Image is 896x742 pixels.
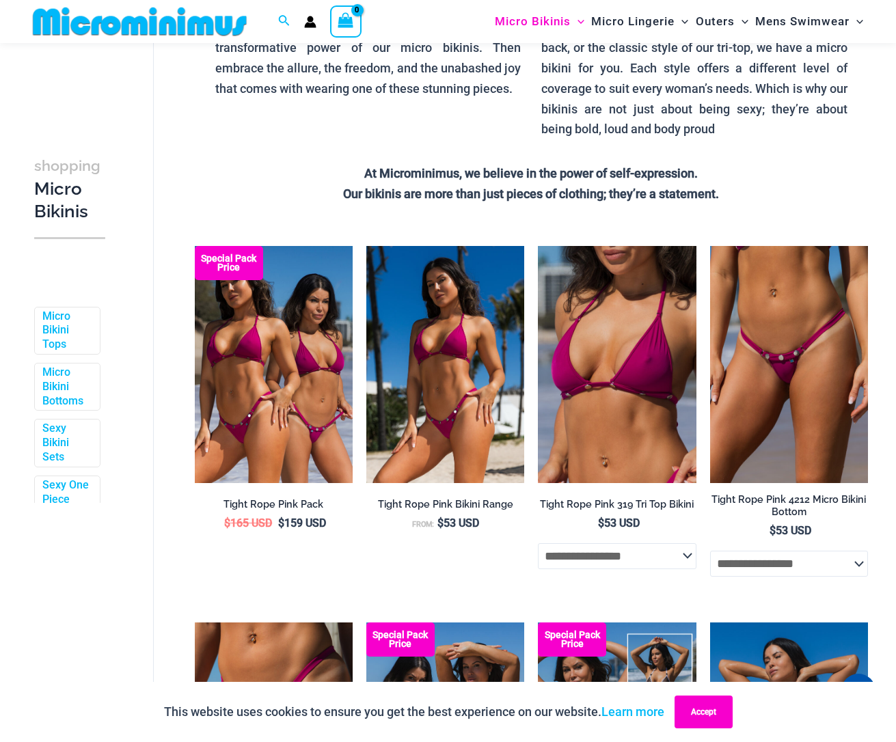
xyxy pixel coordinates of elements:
span: $ [598,517,604,530]
img: Collection Pack F [195,246,353,483]
a: Micro LingerieMenu ToggleMenu Toggle [588,4,692,39]
a: Learn more [601,704,664,719]
a: Tight Rope Pink 319 Top 4228 Thong 05Tight Rope Pink 319 Top 4228 Thong 06Tight Rope Pink 319 Top... [366,246,524,483]
h3: Micro Bikinis [34,154,105,223]
a: Mens SwimwearMenu ToggleMenu Toggle [752,4,867,39]
span: $ [437,517,444,530]
bdi: 53 USD [598,517,640,530]
a: Micro Bikini Bottoms [42,366,90,408]
span: From: [412,520,434,529]
span: Menu Toggle [850,4,863,39]
b: Special Pack Price [366,631,435,648]
bdi: 165 USD [224,517,272,530]
a: Micro BikinisMenu ToggleMenu Toggle [491,4,588,39]
a: Sexy One Piece Monokinis [42,478,90,535]
a: View Shopping Cart, empty [330,5,362,37]
span: Menu Toggle [735,4,748,39]
span: Menu Toggle [571,4,584,39]
a: Tight Rope Pink 4212 Micro Bikini Bottom [710,493,868,524]
button: Accept [675,696,733,728]
p: This website uses cookies to ensure you get the best experience on our website. [164,702,664,722]
span: Micro Lingerie [591,4,675,39]
h2: Tight Rope Pink Pack [195,498,353,511]
span: shopping [34,157,100,174]
bdi: 53 USD [437,517,479,530]
span: $ [278,517,284,530]
bdi: 159 USD [278,517,326,530]
img: MM SHOP LOGO FLAT [27,6,252,37]
span: Micro Bikinis [495,4,571,39]
b: Special Pack Price [195,254,263,272]
a: Tight Rope Pink Bikini Range [366,498,524,516]
a: Tight Rope Pink Pack [195,498,353,516]
img: Tight Rope Pink 319 Top 4228 Thong 05 [366,246,524,483]
strong: Our bikinis are more than just pieces of clothing; they’re a statement. [343,187,719,201]
nav: Site Navigation [489,2,869,41]
h2: Tight Rope Pink 4212 Micro Bikini Bottom [710,493,868,519]
strong: At Microminimus, we believe in the power of self-expression. [364,166,698,180]
img: Tight Rope Pink 319 Top 01 [538,246,696,483]
span: Menu Toggle [675,4,688,39]
h2: Tight Rope Pink Bikini Range [366,498,524,511]
a: Search icon link [278,13,290,30]
span: $ [770,524,776,537]
a: Collection Pack F Collection Pack B (3)Collection Pack B (3) [195,246,353,483]
a: Sexy Bikini Sets [42,422,90,464]
a: Tight Rope Pink 319 Top 01Tight Rope Pink 319 Top 4228 Thong 06Tight Rope Pink 319 Top 4228 Thong 06 [538,246,696,483]
bdi: 53 USD [770,524,811,537]
a: Micro Bikini Tops [42,310,90,352]
span: Outers [696,4,735,39]
a: Tight Rope Pink 319 4212 Micro 01Tight Rope Pink 319 4212 Micro 02Tight Rope Pink 319 4212 Micro 02 [710,246,868,483]
span: $ [224,517,230,530]
b: Special Pack Price [538,631,606,648]
span: Mens Swimwear [755,4,850,39]
a: Account icon link [304,16,316,28]
a: Tight Rope Pink 319 Tri Top Bikini [538,498,696,516]
h2: Tight Rope Pink 319 Tri Top Bikini [538,498,696,511]
a: OutersMenu ToggleMenu Toggle [692,4,752,39]
img: Tight Rope Pink 319 4212 Micro 01 [710,246,868,483]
